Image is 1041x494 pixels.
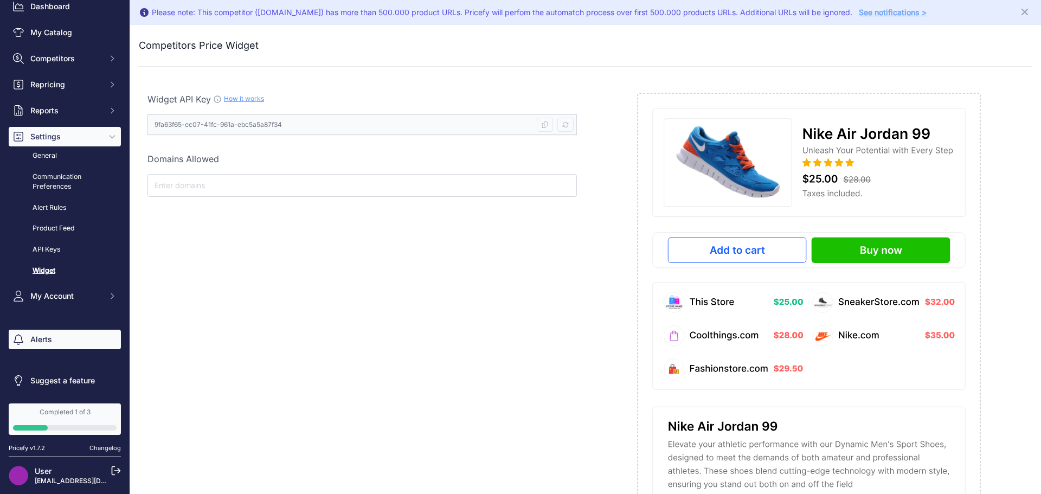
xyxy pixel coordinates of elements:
a: Communication Preferences [9,168,121,196]
button: Repricing [9,75,121,94]
a: Suggest a feature [9,371,121,390]
button: Settings [9,127,121,146]
span: My Account [30,291,101,301]
span: Settings [30,131,101,142]
a: General [9,146,121,165]
a: Widget [9,261,121,280]
input: Enter domains [152,179,572,192]
a: How it works [224,94,264,102]
a: Alert Rules [9,198,121,217]
a: Alerts [9,330,121,349]
a: Changelog [89,444,121,452]
a: My Catalog [9,23,121,42]
div: Please note: This competitor ([DOMAIN_NAME]) has more than 500.000 product URLs. Pricefy will per... [152,7,852,18]
button: Close [1019,4,1032,17]
button: My Account [9,286,121,306]
span: Domains Allowed [147,153,219,164]
span: Repricing [30,79,101,90]
div: Pricefy v1.7.2 [9,444,45,453]
button: Competitors [9,49,121,68]
a: Product Feed [9,219,121,238]
a: [EMAIL_ADDRESS][DOMAIN_NAME] [35,477,148,485]
a: API Keys [9,240,121,259]
a: Completed 1 of 3 [9,403,121,435]
div: Completed 1 of 3 [13,408,117,416]
h2: Competitors Price Widget [139,38,259,53]
button: Reports [9,101,121,120]
a: See notifications > [859,8,927,17]
span: Reports [30,105,101,116]
span: Competitors [30,53,101,64]
span: Widget API Key [147,94,211,105]
a: User [35,466,52,476]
